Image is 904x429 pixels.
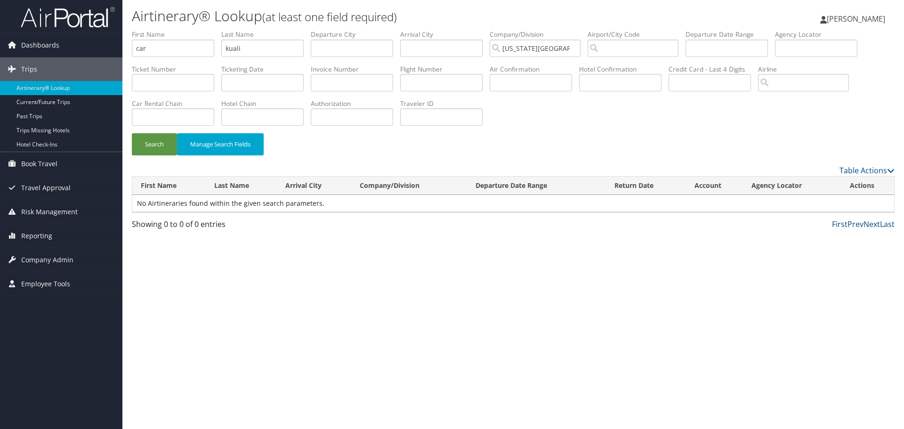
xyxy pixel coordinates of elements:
th: Agency Locator: activate to sort column ascending [743,177,841,195]
span: [PERSON_NAME] [827,14,885,24]
label: Arrival City [400,30,490,39]
span: Travel Approval [21,176,71,200]
label: Airline [758,65,856,74]
label: Ticket Number [132,65,221,74]
a: Prev [847,219,864,229]
label: Company/Division [490,30,588,39]
label: Departure Date Range [686,30,775,39]
span: Book Travel [21,152,57,176]
a: Last [880,219,895,229]
button: Search [132,133,177,155]
span: Employee Tools [21,272,70,296]
a: [PERSON_NAME] [820,5,895,33]
a: Table Actions [839,165,895,176]
button: Manage Search Fields [177,133,264,155]
h1: Airtinerary® Lookup [132,6,640,26]
label: Traveler ID [400,99,490,108]
td: No Airtineraries found within the given search parameters. [132,195,894,212]
label: Air Confirmation [490,65,579,74]
a: First [832,219,847,229]
a: Next [864,219,880,229]
th: Last Name: activate to sort column ascending [206,177,277,195]
label: Car Rental Chain [132,99,221,108]
span: Reporting [21,224,52,248]
th: Account: activate to sort column ascending [686,177,743,195]
label: Agency Locator [775,30,864,39]
label: Hotel Confirmation [579,65,669,74]
div: Showing 0 to 0 of 0 entries [132,219,312,235]
label: Last Name [221,30,311,39]
label: Hotel Chain [221,99,311,108]
label: Airport/City Code [588,30,686,39]
th: Return Date: activate to sort column ascending [606,177,686,195]
span: Company Admin [21,248,73,272]
small: (at least one field required) [262,9,397,24]
label: Departure City [311,30,400,39]
span: Dashboards [21,33,59,57]
label: First Name [132,30,221,39]
label: Credit Card - Last 4 Digits [669,65,758,74]
img: airportal-logo.png [21,6,115,28]
label: Flight Number [400,65,490,74]
th: Actions [841,177,894,195]
th: Company/Division [351,177,467,195]
span: Risk Management [21,200,78,224]
label: Ticketing Date [221,65,311,74]
th: Departure Date Range: activate to sort column ascending [467,177,606,195]
th: Arrival City: activate to sort column ascending [277,177,351,195]
label: Invoice Number [311,65,400,74]
span: Trips [21,57,37,81]
th: First Name: activate to sort column ascending [132,177,206,195]
label: Authorization [311,99,400,108]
